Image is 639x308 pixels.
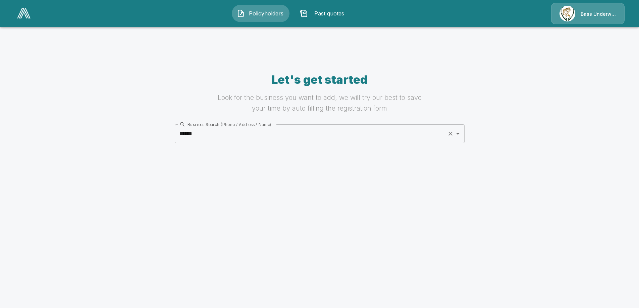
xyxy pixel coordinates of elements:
[248,9,284,17] span: Policyholders
[311,9,348,17] span: Past quotes
[213,73,426,87] h4: Let's get started
[232,5,289,22] button: Policyholders IconPolicyholders
[300,9,308,17] img: Past quotes Icon
[17,8,31,18] img: AA Logo
[213,92,426,114] h6: Look for the business you want to add, we will try our best to save your time by auto filling the...
[237,9,245,17] img: Policyholders Icon
[295,5,353,22] button: Past quotes IconPast quotes
[179,121,271,127] div: Business Search (Phone / Address / Name)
